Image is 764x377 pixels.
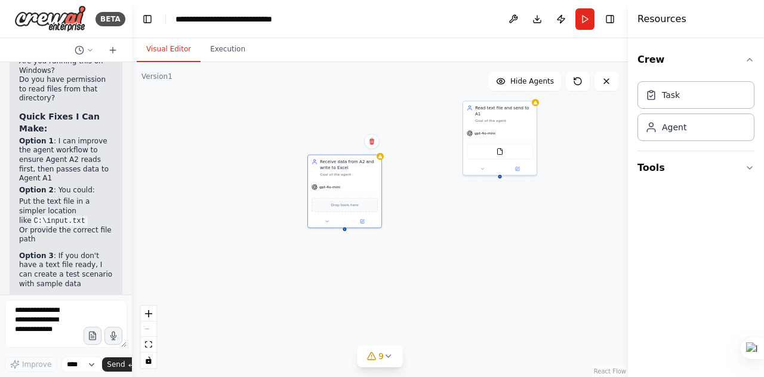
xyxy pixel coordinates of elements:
[496,148,503,155] img: FileReadTool
[602,11,618,27] button: Hide right sidebar
[637,151,754,185] button: Tools
[637,76,754,151] div: Crew
[70,43,98,57] button: Switch to previous chat
[637,43,754,76] button: Crew
[19,137,113,183] p: : I can improve the agent workflow to ensure Agent A2 reads first, then passes data to Agent A1
[662,89,680,101] div: Task
[201,37,255,62] button: Execution
[331,202,358,208] span: Drop tools here
[22,360,51,369] span: Improve
[463,101,537,176] div: Read text file and send to A1Goal of the agentgpt-4o-miniFileReadTool
[107,360,125,369] span: Send
[19,197,113,225] li: Put the text file in a simpler location like
[141,337,156,353] button: fit view
[475,118,533,123] div: Goal of the agent
[141,306,156,321] button: zoom in
[357,345,403,367] button: 9
[19,226,113,244] li: Or provide the correct file path
[19,186,113,195] p: : You could:
[141,72,172,81] div: Version 1
[364,134,380,149] button: Delete node
[378,350,384,362] span: 9
[320,172,378,177] div: Goal of the agent
[500,165,534,173] button: Open in side panel
[19,252,113,289] p: : If you don't have a text file ready, I can create a test scenario with sample data
[594,368,626,375] a: React Flow attribution
[19,252,54,260] strong: Option 3
[662,121,686,133] div: Agent
[102,357,139,372] button: Send
[19,75,113,103] li: Do you have permission to read files from that directory?
[475,105,533,117] div: Read text file and send to A1
[139,11,156,27] button: Hide left sidebar
[320,159,378,171] div: Receive data from A2 and write to Excel
[345,218,379,225] button: Open in side panel
[489,72,561,91] button: Hide Agents
[137,37,201,62] button: Visual Editor
[510,76,554,86] span: Hide Agents
[19,57,113,75] li: Are you running this on Windows?
[475,131,495,136] span: gpt-4o-mini
[84,327,101,345] button: Upload files
[319,185,340,189] span: gpt-4o-mini
[141,353,156,368] button: toggle interactivity
[95,12,125,26] div: BETA
[32,216,88,226] code: C:\input.txt
[19,112,100,133] strong: Quick Fixes I Can Make:
[19,137,54,145] strong: Option 1
[103,43,122,57] button: Start a new chat
[14,5,86,32] img: Logo
[5,357,57,372] button: Improve
[175,13,290,25] nav: breadcrumb
[19,186,54,194] strong: Option 2
[104,327,122,345] button: Click to speak your automation idea
[141,306,156,368] div: React Flow controls
[307,155,382,228] div: Receive data from A2 and write to ExcelGoal of the agentgpt-4o-miniDrop tools here
[637,12,686,26] h4: Resources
